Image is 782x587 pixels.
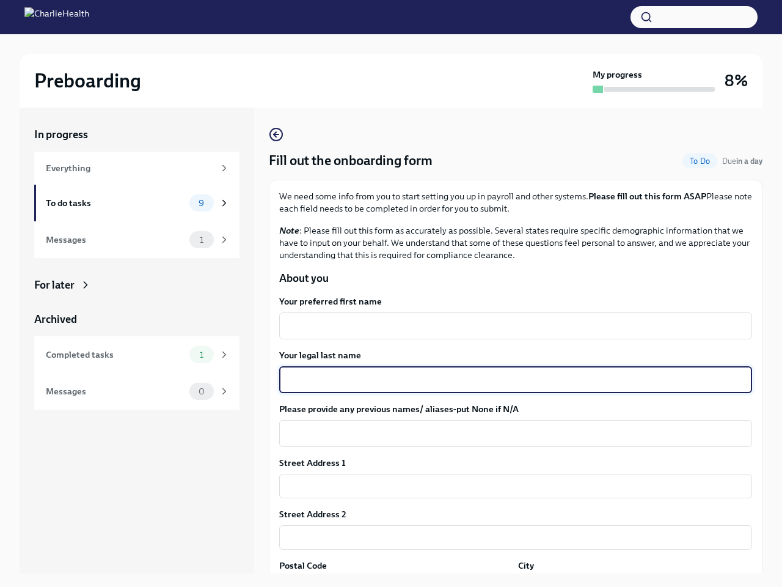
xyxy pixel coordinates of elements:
[518,559,534,572] label: City
[46,385,185,398] div: Messages
[279,457,346,469] label: Street Address 1
[34,185,239,221] a: To do tasks9
[588,191,706,202] strong: Please fill out this form ASAP
[24,7,89,27] img: CharlieHealth
[34,278,239,292] a: For later
[34,336,239,373] a: Completed tasks1
[192,235,211,245] span: 1
[279,224,752,261] p: : Please fill out this form as accurately as possible. Several states require specific demographi...
[279,403,752,415] label: Please provide any previous names/ aliases-put None if N/A
[192,350,211,360] span: 1
[279,349,752,361] label: Your legal last name
[46,233,185,246] div: Messages
[725,70,748,92] h3: 8%
[34,278,75,292] div: For later
[191,387,212,396] span: 0
[722,155,762,167] span: October 2nd, 2025 06:00
[34,127,239,142] a: In progress
[269,152,433,170] h4: Fill out the onboarding form
[279,190,752,215] p: We need some info from you to start setting you up in payroll and other systems. Please note each...
[593,68,642,81] strong: My progress
[279,559,327,572] label: Postal Code
[722,157,762,166] span: Due
[46,348,185,361] div: Completed tasks
[279,508,346,520] label: Street Address 2
[46,196,185,210] div: To do tasks
[34,312,239,327] a: Archived
[34,373,239,410] a: Messages0
[279,271,752,286] p: About you
[682,157,717,166] span: To Do
[736,157,762,166] strong: in a day
[279,295,752,308] label: Your preferred first name
[279,225,299,236] strong: Note
[34,68,141,93] h2: Preboarding
[34,152,239,185] a: Everything
[46,161,214,175] div: Everything
[34,221,239,258] a: Messages1
[191,199,211,208] span: 9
